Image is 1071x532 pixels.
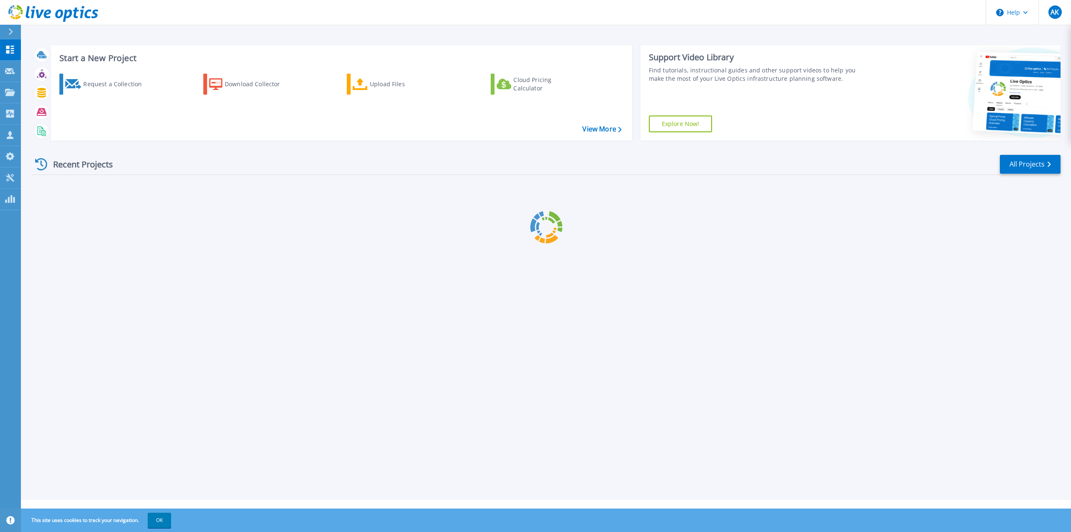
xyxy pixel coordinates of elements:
[1051,9,1059,15] span: AK
[370,76,437,93] div: Upload Files
[513,76,580,93] div: Cloud Pricing Calculator
[148,513,171,528] button: OK
[59,74,153,95] a: Request a Collection
[491,74,584,95] a: Cloud Pricing Calculator
[203,74,297,95] a: Download Collector
[649,116,712,132] a: Explore Now!
[59,54,621,63] h3: Start a New Project
[649,66,866,83] div: Find tutorials, instructional guides and other support videos to help you make the most of your L...
[225,76,292,93] div: Download Collector
[1000,155,1061,174] a: All Projects
[347,74,440,95] a: Upload Files
[83,76,150,93] div: Request a Collection
[649,52,866,63] div: Support Video Library
[582,125,621,133] a: View More
[32,154,124,175] div: Recent Projects
[23,513,171,528] span: This site uses cookies to track your navigation.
